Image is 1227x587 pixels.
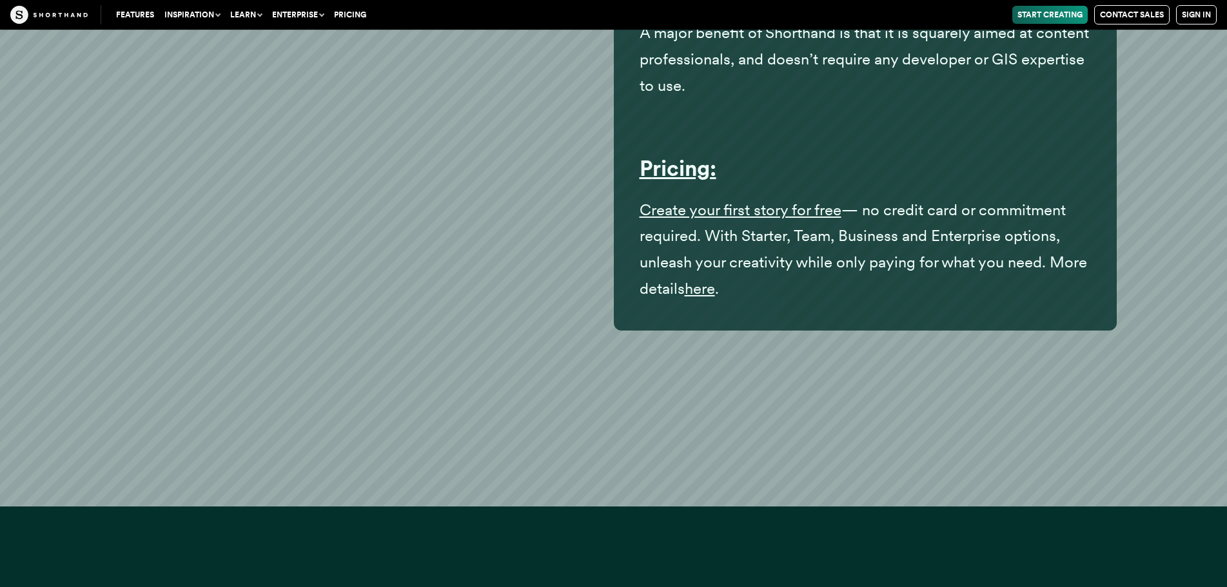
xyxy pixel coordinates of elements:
a: ricing: [653,155,716,181]
a: P [640,155,653,181]
img: The Craft [10,6,88,24]
span: A major benefit of Shorthand is that it is squarely aimed at content professionals, and doesn’t r... [640,23,1089,95]
a: Features [111,6,159,24]
a: Sign in [1176,5,1217,24]
a: Pricing [329,6,371,24]
span: — no credit card or commitment required. With Starter, Team, Business and Enterprise options, unl... [640,200,1087,298]
a: Contact Sales [1094,5,1170,24]
button: Enterprise [267,6,329,24]
a: here [685,279,715,298]
button: Inspiration [159,6,225,24]
a: Start Creating [1012,6,1088,24]
a: Create your first story for free [640,200,841,219]
span: . [715,279,719,298]
button: Learn [225,6,267,24]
